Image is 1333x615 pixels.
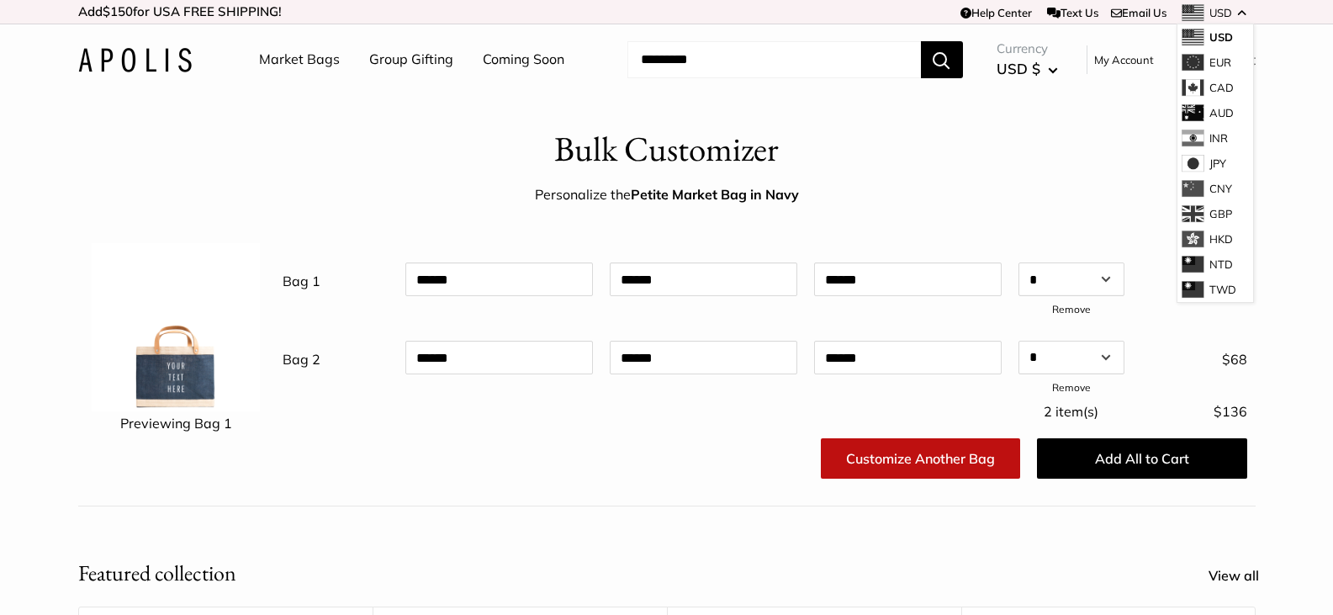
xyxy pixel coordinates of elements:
span: Previewing Bag 1 [120,415,232,432]
span: 2 item(s) [1044,403,1098,420]
div: $68 [1133,262,1256,294]
span: Currency [997,37,1058,61]
span: HKD [1209,232,1233,246]
img: Apolis [78,48,192,72]
div: $68 [1133,341,1256,373]
button: Add All to Cart [1037,438,1247,479]
button: USD $ [997,56,1058,82]
span: AUD [1209,106,1234,119]
span: USD $ [997,60,1040,77]
a: Text Us [1047,6,1098,19]
a: Remove [1052,381,1091,394]
span: $136 [1214,403,1247,420]
input: Search... [627,41,921,78]
a: Market Bags [259,47,340,72]
span: CAD [1209,81,1234,94]
span: USD [1209,30,1233,44]
a: Email Us [1111,6,1166,19]
a: My Account [1094,50,1154,70]
span: CNY [1209,182,1232,195]
span: TWD [1209,283,1236,296]
button: Search [921,41,963,78]
img: Apolis_Navy_11.jpg [92,243,260,411]
span: JPY [1209,156,1226,170]
h2: Featured collection [78,557,236,590]
h1: Bulk Customizer [554,125,779,174]
a: Help Center [960,6,1032,19]
a: Coming Soon [483,47,564,72]
a: Remove [1052,303,1091,315]
span: NTD [1209,257,1233,271]
span: INR [1209,131,1228,145]
div: Bag 1 [274,262,397,294]
span: $150 [103,3,133,19]
a: Customize Another Bag [821,438,1020,479]
div: Personalize the [535,183,799,208]
a: View all [1209,564,1277,589]
span: GBP [1209,207,1232,220]
div: Bag 2 [274,341,397,373]
span: USD [1209,6,1232,19]
span: EUR [1209,56,1231,69]
a: Group Gifting [369,47,453,72]
strong: Petite Market Bag in Navy [631,186,799,203]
